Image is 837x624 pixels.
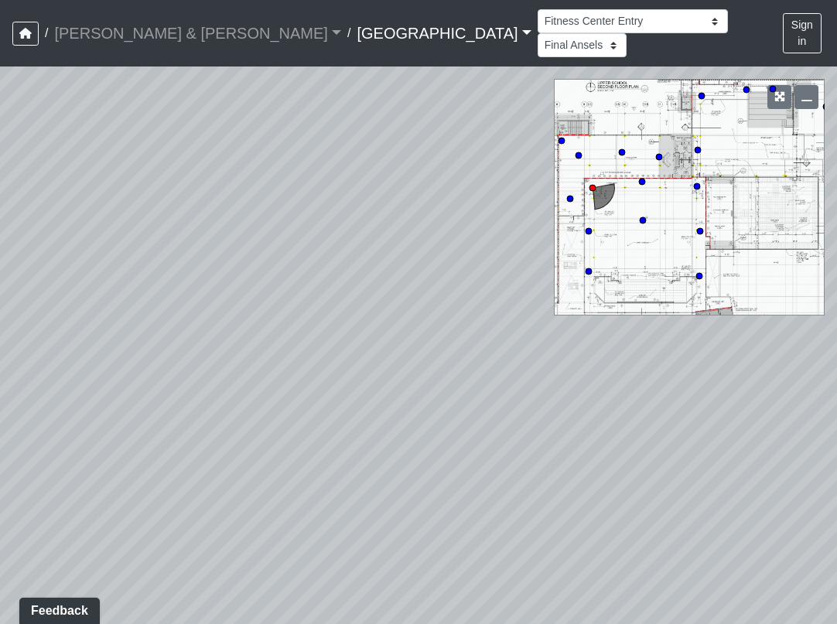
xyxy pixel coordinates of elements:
[783,13,822,53] button: Sign in
[357,18,531,49] a: [GEOGRAPHIC_DATA]
[54,18,341,49] a: [PERSON_NAME] & [PERSON_NAME]
[12,593,108,624] iframe: Ybug feedback widget
[341,18,357,49] span: /
[39,18,54,49] span: /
